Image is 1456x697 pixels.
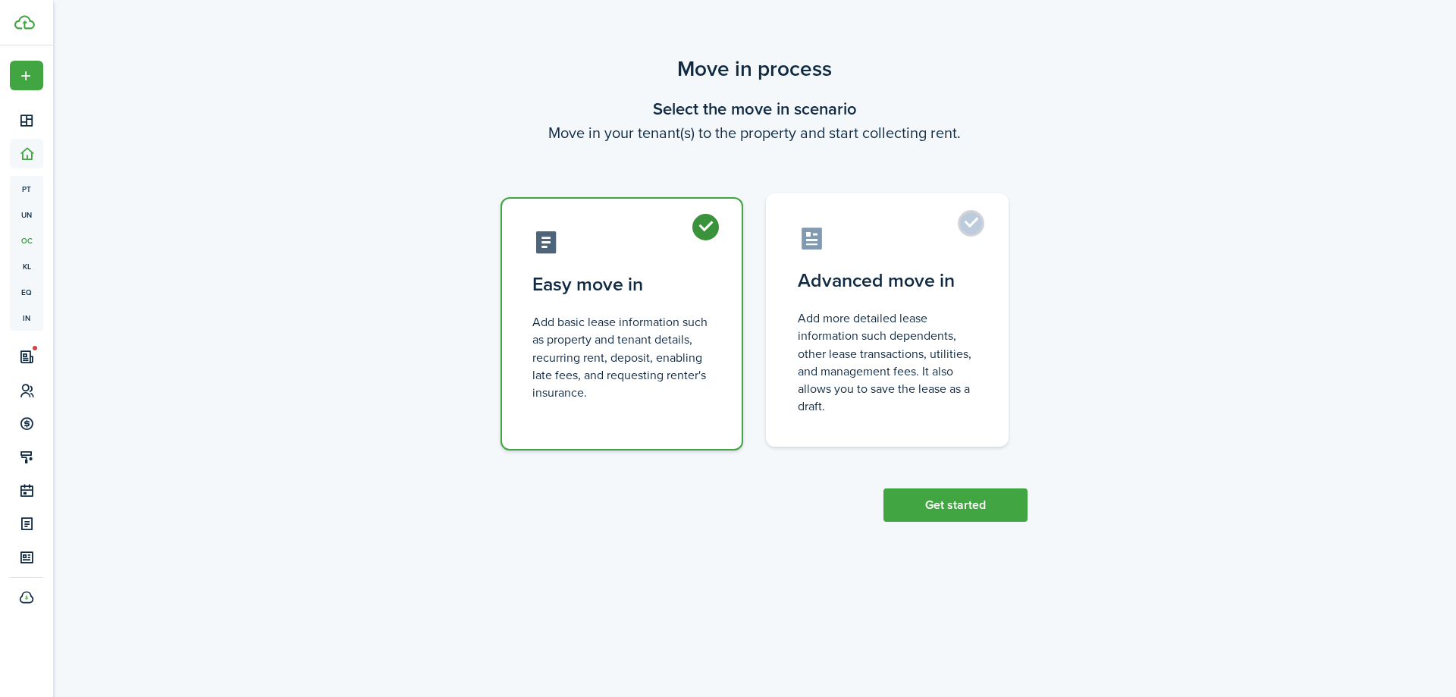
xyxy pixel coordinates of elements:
control-radio-card-description: Add more detailed lease information such dependents, other lease transactions, utilities, and man... [798,309,977,415]
a: oc [10,228,43,253]
scenario-title: Move in process [482,53,1028,85]
control-radio-card-title: Advanced move in [798,267,977,294]
wizard-step-header-description: Move in your tenant(s) to the property and start collecting rent. [482,121,1028,144]
a: eq [10,279,43,305]
a: kl [10,253,43,279]
control-radio-card-title: Easy move in [532,271,711,298]
a: un [10,202,43,228]
wizard-step-header-title: Select the move in scenario [482,96,1028,121]
control-radio-card-description: Add basic lease information such as property and tenant details, recurring rent, deposit, enablin... [532,313,711,401]
button: Get started [883,488,1028,522]
a: pt [10,176,43,202]
img: TenantCloud [14,15,35,30]
button: Open menu [10,61,43,90]
a: in [10,305,43,331]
